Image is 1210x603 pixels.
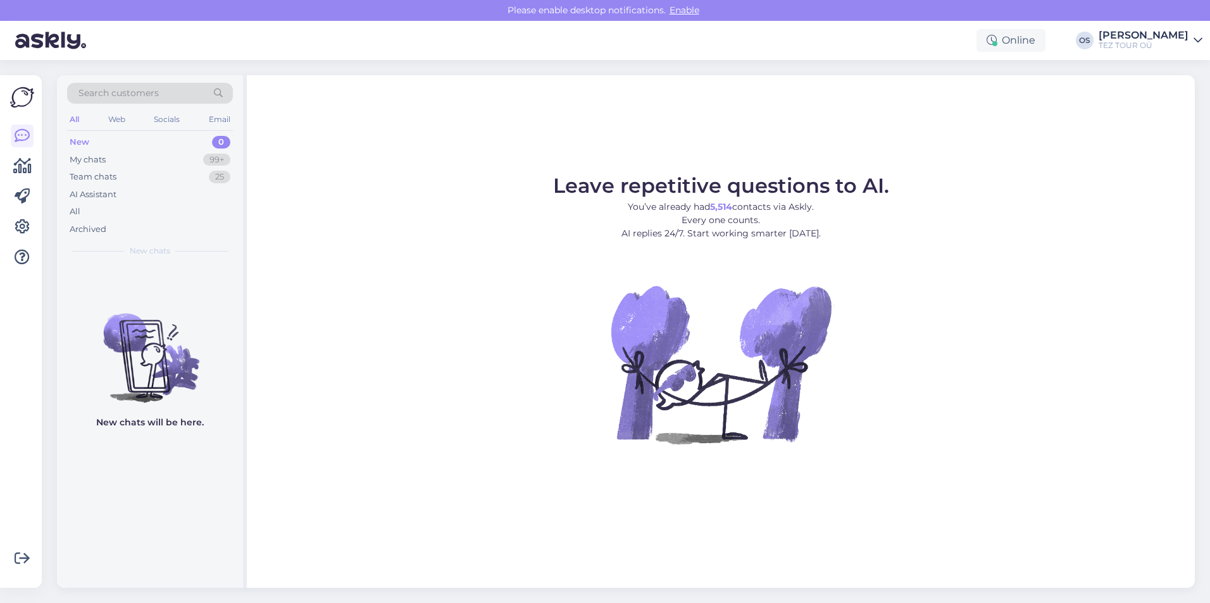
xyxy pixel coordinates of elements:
[1099,30,1188,40] div: [PERSON_NAME]
[96,416,204,429] p: New chats will be here.
[710,201,732,212] b: 5,514
[70,205,80,218] div: All
[553,200,889,240] p: You’ve already had contacts via Askly. Every one counts. AI replies 24/7. Start working smarter [...
[553,173,889,198] span: Leave repetitive questions to AI.
[57,291,243,405] img: No chats
[607,250,835,478] img: No Chat active
[1076,32,1094,49] div: OS
[666,4,703,16] span: Enable
[70,223,106,236] div: Archived
[209,171,230,183] div: 25
[70,171,116,183] div: Team chats
[206,111,233,128] div: Email
[70,136,89,149] div: New
[1099,30,1202,51] a: [PERSON_NAME]TEZ TOUR OÜ
[67,111,82,128] div: All
[70,188,116,201] div: AI Assistant
[130,245,170,257] span: New chats
[70,154,106,166] div: My chats
[976,29,1045,52] div: Online
[1099,40,1188,51] div: TEZ TOUR OÜ
[151,111,182,128] div: Socials
[212,136,230,149] div: 0
[106,111,128,128] div: Web
[78,87,159,100] span: Search customers
[10,85,34,109] img: Askly Logo
[203,154,230,166] div: 99+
